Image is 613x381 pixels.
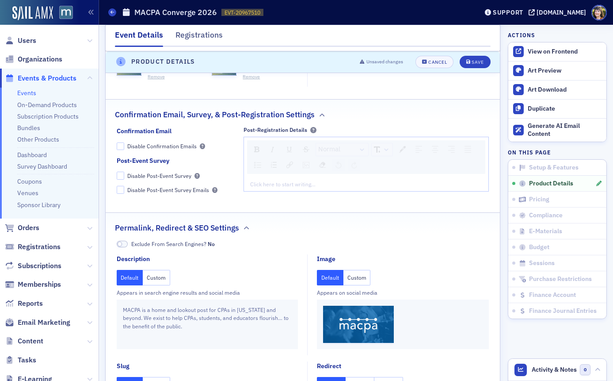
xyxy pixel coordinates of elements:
a: On-Demand Products [17,101,77,109]
div: rdw-remove-control [314,159,331,171]
span: Tasks [18,355,36,365]
a: View on Frontend [508,42,606,61]
div: Support [493,8,523,16]
img: SailAMX [12,6,53,20]
div: View on Frontend [528,48,602,56]
a: Font Size [372,143,392,156]
span: Memberships [18,280,61,289]
div: [DOMAIN_NAME] [537,8,586,16]
div: rdw-inline-control [249,143,314,156]
h4: Actions [508,31,535,39]
div: Slug [117,362,129,371]
div: rdw-wrapper [244,137,489,192]
button: Remove [243,73,260,81]
a: Events [17,89,36,97]
div: Link [283,159,296,171]
div: rdw-history-control [331,159,362,171]
a: Subscriptions [5,261,61,271]
button: Remove [148,73,165,81]
div: Description [117,254,150,264]
button: [DOMAIN_NAME] [529,9,589,15]
img: SailAMX [59,6,73,19]
a: Memberships [5,280,61,289]
span: Subscriptions [18,261,61,271]
div: rdw-image-control [298,159,314,171]
a: Email Marketing [5,318,70,327]
div: rdw-dropdown [371,143,393,156]
div: Art Preview [528,67,602,75]
span: Reports [18,299,43,308]
div: Redo [348,159,360,171]
div: Undo [332,159,345,171]
a: Art Download [508,80,606,99]
div: rdw-color-picker [394,143,411,156]
a: Dashboard [17,151,47,159]
input: Disable Post-Event Survey [117,172,125,180]
div: Disable Post-Event Survey [127,172,191,180]
div: Unordered [251,159,264,171]
div: Right [445,143,458,156]
div: Image [317,254,335,264]
div: Remove [316,159,329,171]
h1: MACPA Converge 2026 [134,7,217,18]
a: Registrations [5,242,61,252]
button: Duplicate [508,99,606,118]
span: Unsaved changes [366,58,403,65]
div: rdw-font-size-control [370,143,394,156]
a: Survey Dashboard [17,162,67,170]
button: Custom [343,270,371,285]
div: Post-Event Survey [117,156,169,165]
span: Exclude From Search Engines? [131,240,215,248]
div: Save [472,60,484,65]
div: Italic [266,143,279,156]
h2: Permalink, Redirect & SEO Settings [115,222,239,234]
a: Organizations [5,54,62,64]
a: Sponsor Library [17,201,61,209]
div: Disable Confirmation Emails [127,142,197,150]
a: Subscription Products [17,112,79,120]
div: Event Details [115,29,163,47]
input: Disable Post-Event Survey Emails [117,186,125,194]
div: rdw-textalign-control [411,143,476,156]
span: 0 [580,364,591,375]
div: Ordered [268,159,280,171]
span: Users [18,36,36,46]
a: Other Products [17,135,59,143]
div: Underline [283,143,296,156]
button: Default [317,270,343,285]
div: rdw-editor [251,180,482,188]
a: Users [5,36,36,46]
a: Art Preview [508,62,606,80]
div: Bold [251,143,263,155]
div: Art Download [528,86,602,94]
a: Content [5,336,43,346]
div: Appears on social media [317,289,489,296]
span: Product Details [529,180,573,188]
div: MACPA is a home and lookout post for CPAs in [US_STATE] and beyond. We exist to help CPAs, studen... [117,300,298,349]
span: Profile [591,5,607,20]
span: Orders [18,223,39,233]
span: No [117,241,128,247]
div: Disable Post-Event Survey Emails [127,186,209,194]
span: Email Marketing [18,318,70,327]
span: Activity & Notes [532,365,577,374]
span: Organizations [18,54,62,64]
div: Center [429,143,442,156]
span: Pricing [529,196,549,204]
div: rdw-list-control [249,159,282,171]
div: rdw-link-control [282,159,298,171]
span: Setup & Features [529,164,579,172]
a: Reports [5,299,43,308]
span: EVT-20967510 [225,9,260,16]
div: Duplicate [528,105,602,113]
div: Registrations [175,29,223,46]
h4: On this page [508,148,607,156]
h2: Confirmation Email, Survey, & Post-Registration Settings [115,109,315,120]
span: Compliance [529,212,563,219]
a: Events & Products [5,73,76,83]
a: Coupons [17,177,42,185]
div: Post-Registration Details [244,127,307,133]
div: Redirect [317,362,341,371]
span: E-Materials [529,227,562,235]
